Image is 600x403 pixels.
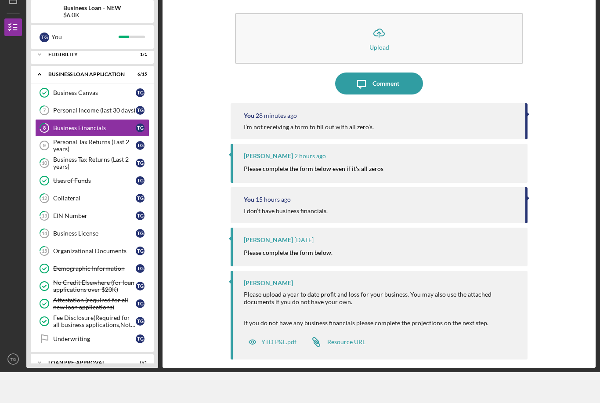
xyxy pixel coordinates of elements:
time: 2025-08-12 15:29 [256,112,297,119]
div: [PERSON_NAME] [244,236,293,243]
a: Fee Disclosure(Required for all business applications,Not needed for Contractor loans)TG [35,312,149,330]
div: T G [136,211,145,220]
div: Business License [53,230,136,237]
tspan: 15 [42,248,47,254]
div: T G [136,106,145,115]
div: LOAN PRE-APPROVAL [48,360,125,365]
div: T G [136,176,145,185]
a: 8Business FinancialsTG [35,119,149,137]
div: 1 / 1 [131,52,147,57]
div: [PERSON_NAME] [244,152,293,160]
text: TG [10,357,16,362]
div: Demographic Information [53,265,136,272]
div: Business Tax Returns (Last 2 years) [53,156,136,170]
button: YTD P&L.pdf [244,333,301,351]
div: You [51,29,119,44]
tspan: 10 [42,160,47,166]
a: 15Organizational DocumentsTG [35,242,149,260]
div: Resource URL [327,338,365,345]
div: 0 / 1 [131,360,147,365]
div: $6.0K [63,11,121,18]
div: Attestation (required for all new loan applications) [53,297,136,311]
a: Demographic InformationTG [35,260,149,277]
div: Fee Disclosure(Required for all business applications,Not needed for Contractor loans) [53,314,136,328]
div: T G [136,264,145,273]
div: T G [136,334,145,343]
time: 2025-08-12 00:11 [256,196,291,203]
div: T G [136,282,145,290]
div: Business Financials [53,124,136,131]
div: You [244,196,254,203]
a: 14Business LicenseTG [35,225,149,242]
div: T G [136,88,145,97]
div: T G [136,247,145,255]
tspan: 12 [42,196,47,201]
a: 10Business Tax Returns (Last 2 years)TG [35,154,149,172]
div: T G [40,33,49,42]
div: You [244,112,254,119]
a: Business CanvasTG [35,84,149,102]
a: Resource URL [305,333,365,351]
div: I don’t have business financials. [244,207,328,214]
div: No Credit Elsewhere (for loan applications over $20K) [53,279,136,293]
a: No Credit Elsewhere (for loan applications over $20K)TG [35,277,149,295]
div: T G [136,229,145,238]
div: T G [136,194,145,203]
button: Upload [235,13,523,64]
tspan: 9 [43,143,46,148]
div: Comment [372,73,399,94]
mark: Please complete the form below even if it's all zeros [244,165,383,172]
div: ELIGIBILITY [48,52,125,57]
div: BUSINESS LOAN APPLICATION [48,72,125,77]
div: Organizational Documents [53,247,136,254]
b: Business Loan - NEW [63,4,121,11]
tspan: 8 [43,125,46,131]
div: Underwriting [53,335,136,342]
tspan: 7 [43,108,46,113]
div: Uses of Funds [53,177,136,184]
button: Comment [335,73,423,94]
mark: Please complete the form below. [244,249,333,256]
time: 2025-08-12 14:01 [294,152,326,160]
tspan: 14 [42,231,47,236]
button: TG [4,350,22,368]
div: Business Canvas [53,89,136,96]
div: EIN Number [53,212,136,219]
div: T G [136,317,145,326]
tspan: 13 [42,213,47,219]
div: T G [136,299,145,308]
div: 6 / 15 [131,72,147,77]
a: 7Personal Income (last 30 days)TG [35,102,149,119]
div: I’m not receiving a form to fill out with all zero’s. [244,123,374,131]
div: T G [136,123,145,132]
div: [PERSON_NAME] [244,280,293,287]
time: 2025-07-21 17:21 [294,236,314,243]
a: Attestation (required for all new loan applications)TG [35,295,149,312]
a: 12CollateralTG [35,189,149,207]
a: 13EIN NumberTG [35,207,149,225]
div: If you do not have any business financials please complete the projections on the next step. [244,319,519,327]
div: Please upload a year to date profit and loss for your business. You may also use the attached doc... [244,291,519,319]
a: UnderwritingTG [35,330,149,348]
a: 9Personal Tax Returns (Last 2 years)TG [35,137,149,154]
div: Collateral [53,195,136,202]
a: Uses of FundsTG [35,172,149,189]
div: T G [136,159,145,167]
div: Personal Income (last 30 days) [53,107,136,114]
div: Personal Tax Returns (Last 2 years) [53,138,136,152]
div: Upload [369,44,389,51]
div: T G [136,141,145,150]
div: YTD P&L.pdf [261,338,296,345]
